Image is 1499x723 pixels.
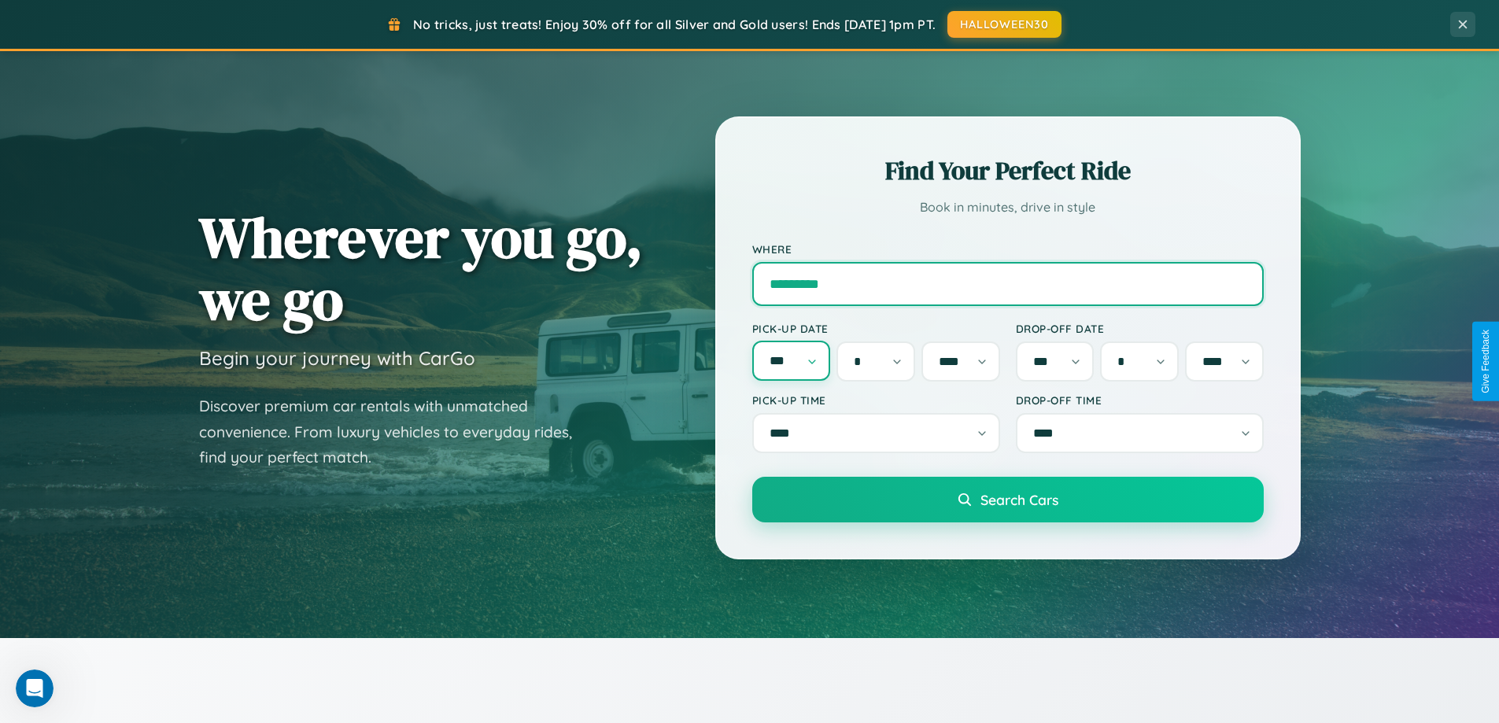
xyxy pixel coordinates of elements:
[752,393,1000,407] label: Pick-up Time
[1016,322,1264,335] label: Drop-off Date
[752,153,1264,188] h2: Find Your Perfect Ride
[980,491,1058,508] span: Search Cars
[413,17,936,32] span: No tricks, just treats! Enjoy 30% off for all Silver and Gold users! Ends [DATE] 1pm PT.
[16,670,54,707] iframe: Intercom live chat
[752,477,1264,522] button: Search Cars
[752,196,1264,219] p: Book in minutes, drive in style
[752,242,1264,256] label: Where
[1016,393,1264,407] label: Drop-off Time
[752,322,1000,335] label: Pick-up Date
[1480,330,1491,393] div: Give Feedback
[199,393,593,470] p: Discover premium car rentals with unmatched convenience. From luxury vehicles to everyday rides, ...
[199,346,475,370] h3: Begin your journey with CarGo
[947,11,1061,38] button: HALLOWEEN30
[199,206,643,330] h1: Wherever you go, we go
